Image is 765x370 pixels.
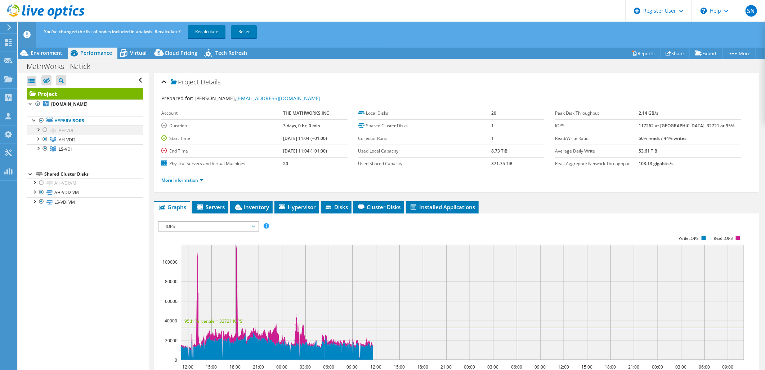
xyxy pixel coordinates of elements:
[175,357,177,363] text: 0
[27,179,143,188] a: AH-VDI:VM
[182,364,193,370] text: 12:00
[51,101,88,107] b: [DOMAIN_NAME]
[652,364,663,370] text: 00:00
[491,123,494,129] b: 1
[27,188,143,197] a: AH-VDI2:VM
[161,122,283,129] label: Duration
[660,48,690,59] a: Share
[283,160,288,167] b: 20
[639,135,686,141] b: 56% reads / 44% writes
[358,122,491,129] label: Shared Cluster Disks
[80,49,112,56] span: Performance
[161,110,283,117] label: Account
[162,222,255,231] span: IOPS
[27,125,143,135] a: AH-VDI
[283,148,327,154] b: [DATE] 11:04 (+01:00)
[746,5,757,17] span: SN
[206,364,217,370] text: 15:00
[161,95,193,102] label: Prepared for:
[44,170,143,179] div: Shared Cluster Disks
[464,364,475,370] text: 00:00
[639,123,734,129] b: 117262 at [GEOGRAPHIC_DATA], 32721 at 95%
[325,203,348,211] span: Disks
[491,160,513,167] b: 371.75 TiB
[161,147,283,155] label: End Time
[27,144,143,154] a: LS-VDI
[27,100,143,109] a: [DOMAIN_NAME]
[639,110,658,116] b: 2.14 GB/s
[158,203,186,211] span: Graphs
[679,236,699,241] text: Write IOPS
[196,203,225,211] span: Servers
[253,364,264,370] text: 21:00
[161,177,203,183] a: More Information
[283,135,327,141] b: [DATE] 11:04 (+01:00)
[59,127,73,133] span: AH-VDI
[323,364,334,370] text: 06:00
[555,160,639,167] label: Peak Aggregate Network Throughput
[699,364,710,370] text: 06:00
[215,49,247,56] span: Tech Refresh
[194,95,321,102] span: [PERSON_NAME],
[555,122,639,129] label: IOPS
[626,48,661,59] a: Reports
[410,203,475,211] span: Installed Applications
[188,25,225,38] a: Recalculate
[534,364,546,370] text: 09:00
[171,79,199,86] span: Project
[605,364,616,370] text: 18:00
[276,364,287,370] text: 00:00
[722,48,756,59] a: More
[27,88,143,100] a: Project
[278,203,316,211] span: Hypervisor
[491,135,494,141] b: 1
[511,364,522,370] text: 06:00
[491,110,496,116] b: 20
[701,8,707,14] svg: \n
[27,116,143,125] a: Hypervisors
[555,147,639,155] label: Average Daily Write
[370,364,381,370] text: 12:00
[713,236,733,241] text: Read IOPS
[628,364,639,370] text: 21:00
[581,364,592,370] text: 15:00
[165,298,178,304] text: 60000
[201,78,220,86] span: Details
[165,318,177,324] text: 40000
[283,110,329,116] b: THE MATHWORKS INC
[555,110,639,117] label: Peak Disk Throughput
[184,318,242,324] text: 95th Percentile = 32721 IOPS
[59,137,76,143] span: AH-VDI2
[394,364,405,370] text: 15:00
[300,364,311,370] text: 03:00
[675,364,686,370] text: 03:00
[231,25,257,38] a: Reset
[59,146,72,152] span: LS-VDI
[44,28,180,35] span: You've changed the list of nodes included in analysis. Recalculate?
[417,364,428,370] text: 18:00
[162,259,178,265] text: 100000
[165,278,178,285] text: 80000
[229,364,241,370] text: 18:00
[346,364,358,370] text: 09:00
[487,364,498,370] text: 03:00
[358,110,491,117] label: Local Disks
[558,364,569,370] text: 12:00
[639,148,657,154] b: 53.61 TiB
[283,123,320,129] b: 3 days, 0 hr, 0 min
[358,160,491,167] label: Used Shared Capacity
[165,338,178,344] text: 20000
[357,203,401,211] span: Cluster Disks
[491,148,507,154] b: 8.73 TiB
[161,135,283,142] label: Start Time
[358,147,491,155] label: Used Local Capacity
[31,49,62,56] span: Environment
[722,364,733,370] text: 09:00
[27,135,143,144] a: AH-VDI2
[236,95,321,102] a: [EMAIL_ADDRESS][DOMAIN_NAME]
[234,203,269,211] span: Inventory
[161,160,283,167] label: Physical Servers and Virtual Machines
[689,48,723,59] a: Export
[639,160,674,167] b: 103.13 gigabits/s
[555,135,639,142] label: Read/Write Ratio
